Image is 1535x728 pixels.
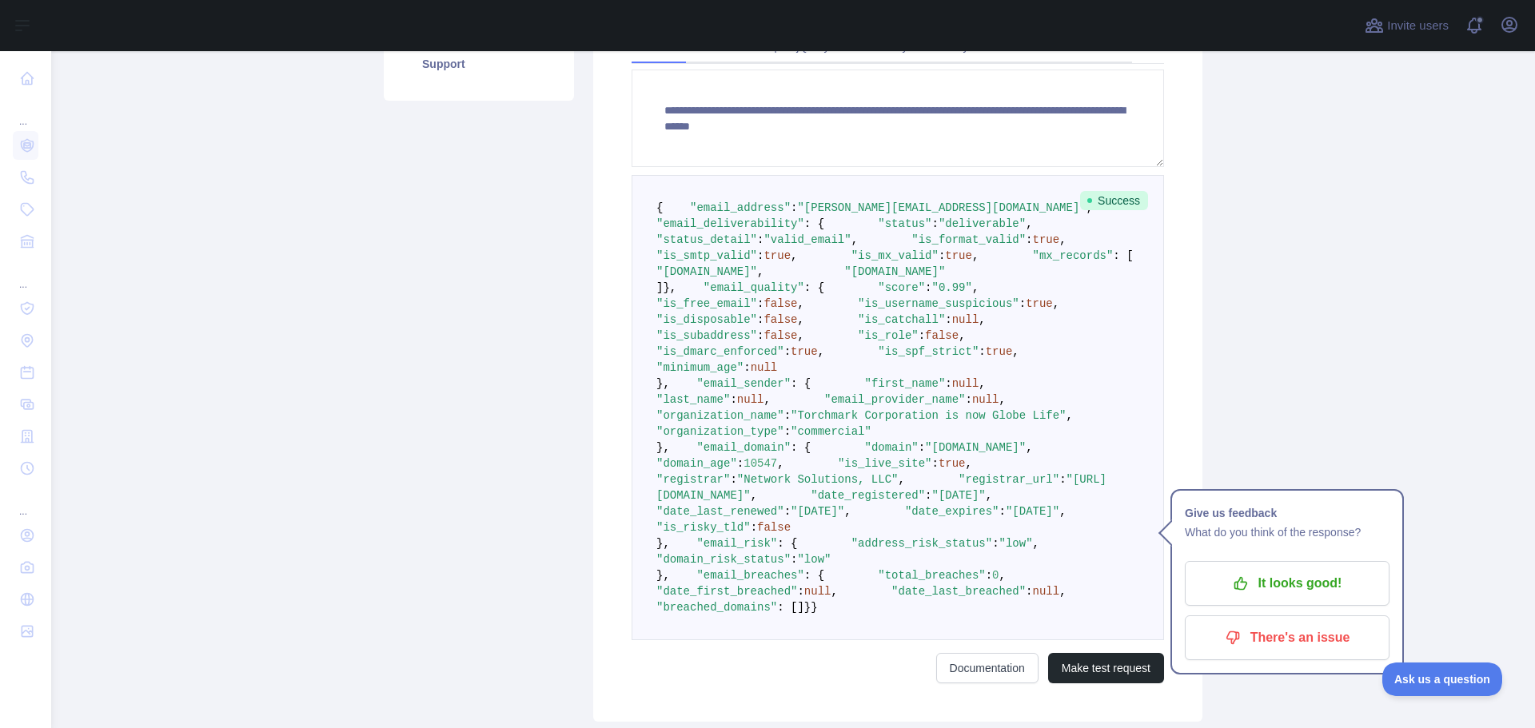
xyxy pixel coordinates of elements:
span: "date_last_breached" [891,585,1026,598]
span: 10547 [744,457,777,470]
span: "email_quality" [704,281,804,294]
span: : [945,313,951,326]
span: true [986,345,1013,358]
span: : [751,521,757,534]
span: , [986,489,992,502]
span: "status_detail" [656,233,757,246]
span: , [972,281,979,294]
span: , [844,505,851,518]
span: "is_subaddress" [656,329,757,342]
span: : [1019,297,1026,310]
span: "domain_age" [656,457,737,470]
span: : [1026,585,1032,598]
span: false [757,521,791,534]
span: , [1026,217,1032,230]
span: false [764,297,797,310]
iframe: Toggle Customer Support [1382,662,1503,696]
span: "email_provider_name" [824,393,965,406]
span: , [831,585,837,598]
span: : [ [1113,249,1133,262]
span: "domain_risk_status" [656,553,791,566]
span: "mx_records" [1033,249,1114,262]
span: "low" [999,537,1033,550]
span: }, [656,377,670,390]
span: "email_deliverability" [656,217,804,230]
span: null [751,361,778,374]
span: "[DATE]" [931,489,985,502]
span: null [952,313,979,326]
span: "is_format_valid" [911,233,1026,246]
span: : [1026,233,1032,246]
span: Success [1080,191,1148,210]
span: : [784,425,791,438]
div: ... [13,96,38,128]
span: , [1033,537,1039,550]
span: : [999,505,1006,518]
span: : [979,345,985,358]
span: , [979,313,985,326]
span: : { [804,569,824,582]
h1: Give us feedback [1185,503,1389,523]
span: "0.99" [932,281,972,294]
span: "is_disposable" [656,313,757,326]
span: "date_expires" [905,505,999,518]
span: }, [656,569,670,582]
span: : [939,249,945,262]
span: "[DOMAIN_NAME]" [925,441,1026,454]
span: "low" [797,553,831,566]
span: , [777,457,783,470]
span: : [730,473,736,486]
span: { [656,201,663,214]
span: null [737,393,764,406]
span: "is_smtp_valid" [656,249,757,262]
span: null [1033,585,1060,598]
span: "email_sender" [696,377,791,390]
p: There's an issue [1197,624,1378,651]
span: : [784,505,791,518]
span: true [1026,297,1053,310]
span: : [730,393,736,406]
span: "address_risk_status" [851,537,992,550]
span: : { [791,441,811,454]
span: "minimum_age" [656,361,744,374]
span: false [764,313,797,326]
span: : [986,569,992,582]
span: "date_last_renewed" [656,505,784,518]
span: "score" [878,281,925,294]
span: , [797,313,803,326]
span: "organization_type" [656,425,784,438]
button: Invite users [1362,13,1452,38]
button: There's an issue [1185,615,1389,660]
span: "email_breaches" [696,569,803,582]
span: "total_breaches" [878,569,985,582]
span: "[DOMAIN_NAME]" [656,265,757,278]
span: "Network Solutions, LLC" [737,473,899,486]
span: } [811,601,817,614]
span: : [737,457,744,470]
span: null [952,377,979,390]
span: : [791,201,797,214]
button: It looks good! [1185,561,1389,606]
span: "[PERSON_NAME][EMAIL_ADDRESS][DOMAIN_NAME]" [797,201,1086,214]
span: "organization_name" [656,409,784,422]
span: "last_name" [656,393,730,406]
p: It looks good! [1197,570,1378,597]
span: , [1026,441,1032,454]
span: , [818,345,824,358]
span: : { [777,537,797,550]
span: : [1059,473,1066,486]
span: , [959,329,965,342]
span: : [757,249,764,262]
span: "Torchmark Corporation is now Globe Life" [791,409,1066,422]
span: "email_risk" [696,537,777,550]
span: }, [663,281,676,294]
span: }, [656,537,670,550]
p: What do you think of the response? [1185,523,1389,542]
span: , [851,233,858,246]
span: : [945,377,951,390]
span: : { [804,217,824,230]
span: "breached_domains" [656,601,777,614]
span: : [925,281,931,294]
span: : [757,233,764,246]
span: "is_spf_strict" [878,345,979,358]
